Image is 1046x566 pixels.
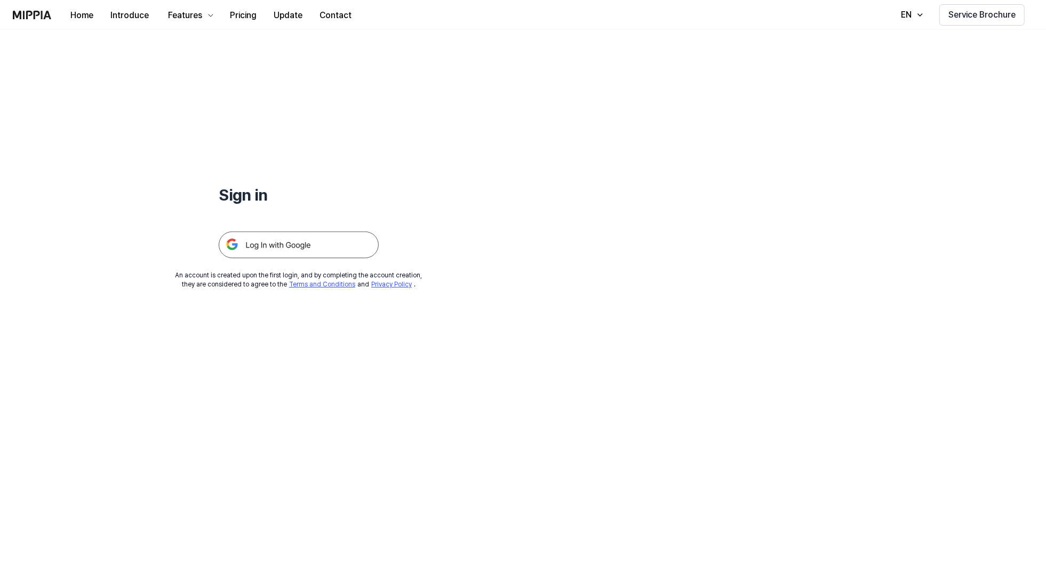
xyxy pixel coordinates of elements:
div: An account is created upon the first login, and by completing the account creation, they are cons... [175,271,422,289]
button: Home [62,5,102,26]
button: Pricing [221,5,265,26]
div: EN [899,9,914,21]
button: Introduce [102,5,157,26]
button: Features [157,5,221,26]
a: Privacy Policy [371,281,412,288]
button: Update [265,5,311,26]
h1: Sign in [219,184,379,206]
a: Terms and Conditions [289,281,355,288]
button: EN [890,4,931,26]
button: Contact [311,5,360,26]
div: Features [166,9,204,22]
img: 구글 로그인 버튼 [219,232,379,258]
button: Service Brochure [939,4,1025,26]
img: logo [13,11,51,19]
a: Update [265,1,311,30]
